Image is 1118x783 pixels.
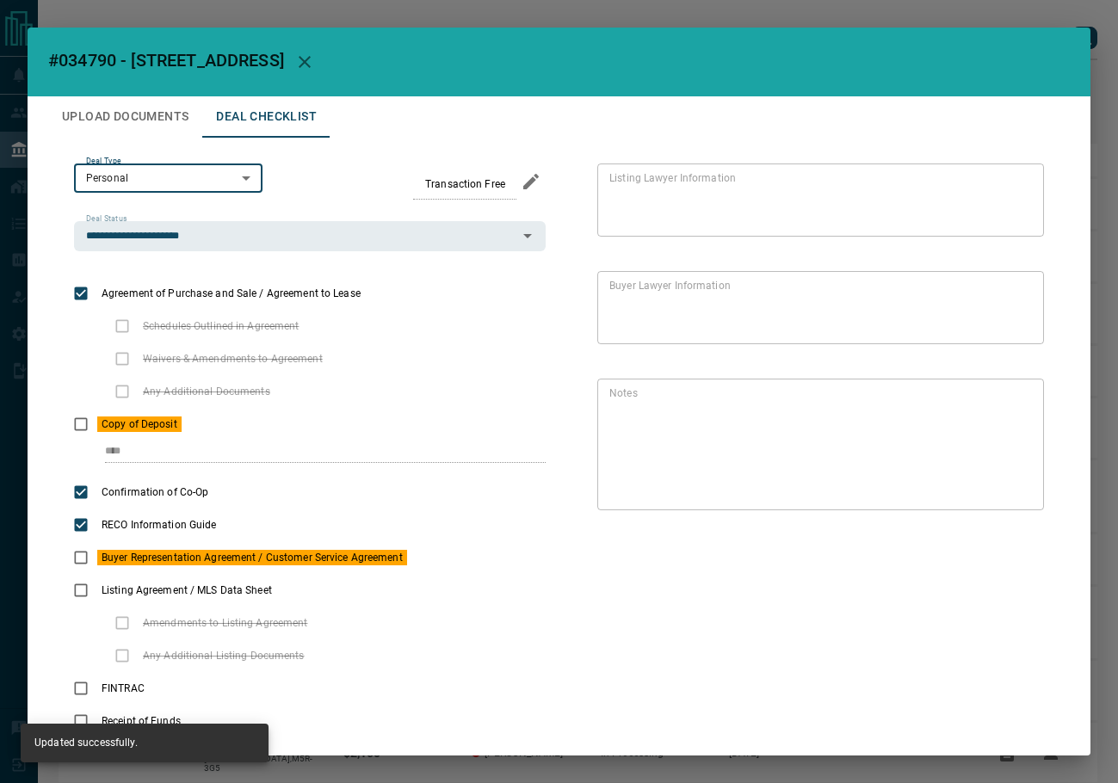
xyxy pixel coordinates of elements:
[86,156,121,167] label: Deal Type
[34,729,138,757] div: Updated successfully.
[139,384,275,399] span: Any Additional Documents
[97,583,276,598] span: Listing Agreement / MLS Data Sheet
[139,648,309,663] span: Any Additional Listing Documents
[139,351,327,367] span: Waivers & Amendments to Agreement
[609,386,1025,503] textarea: text field
[516,224,540,248] button: Open
[86,213,127,225] label: Deal Status
[97,517,220,533] span: RECO Information Guide
[97,416,182,432] span: Copy of Deposit
[74,163,263,193] div: Personal
[139,615,312,631] span: Amendments to Listing Agreement
[97,286,365,301] span: Agreement of Purchase and Sale / Agreement to Lease
[48,50,284,71] span: #034790 - [STREET_ADDRESS]
[97,713,185,729] span: Receipt of Funds
[609,279,1025,337] textarea: text field
[97,681,149,696] span: FINTRAC
[202,96,330,138] button: Deal Checklist
[609,171,1025,230] textarea: text field
[516,167,546,196] button: edit
[97,550,407,565] span: Buyer Representation Agreement / Customer Service Agreement
[97,484,213,500] span: Confirmation of Co-Op
[105,441,510,463] input: checklist input
[48,96,202,138] button: Upload Documents
[139,318,304,334] span: Schedules Outlined in Agreement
